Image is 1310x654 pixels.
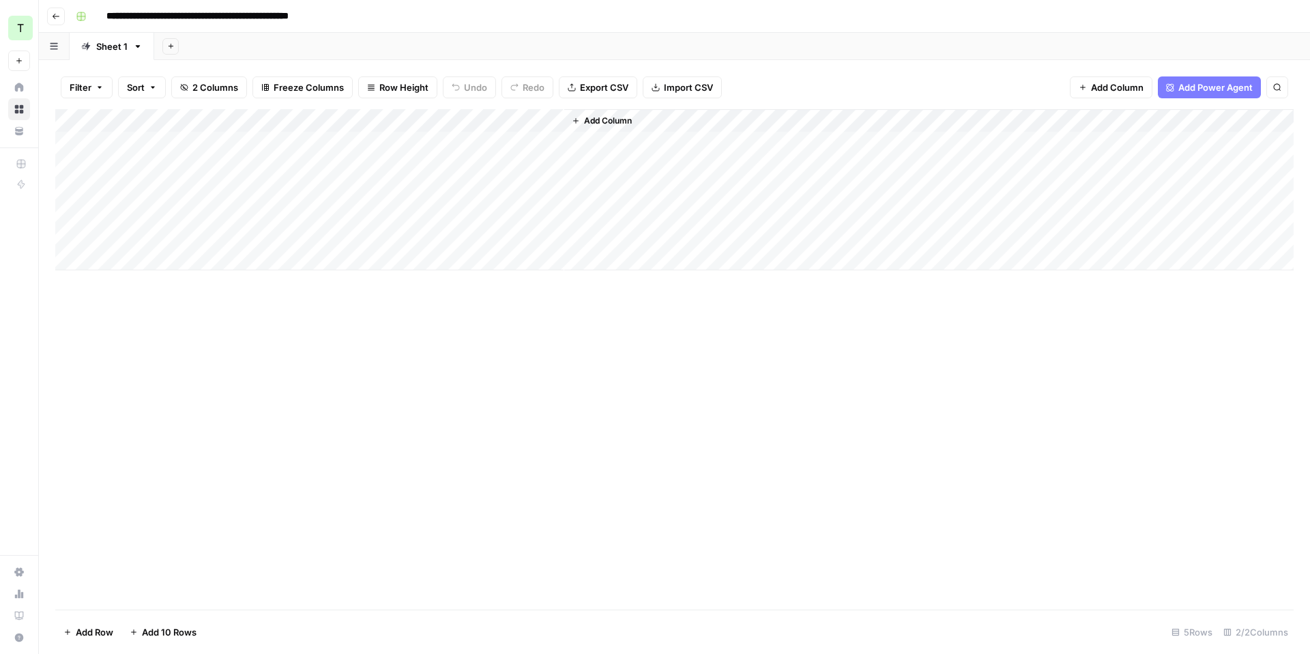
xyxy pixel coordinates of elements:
[70,81,91,94] span: Filter
[70,33,154,60] a: Sheet 1
[127,81,145,94] span: Sort
[358,76,437,98] button: Row Height
[8,76,30,98] a: Home
[171,76,247,98] button: 2 Columns
[559,76,637,98] button: Export CSV
[274,81,344,94] span: Freeze Columns
[118,76,166,98] button: Sort
[8,583,30,605] a: Usage
[8,605,30,627] a: Learning Hub
[142,625,196,639] span: Add 10 Rows
[8,11,30,45] button: Workspace: TY SEO Team
[1178,81,1253,94] span: Add Power Agent
[1091,81,1144,94] span: Add Column
[121,621,205,643] button: Add 10 Rows
[1158,76,1261,98] button: Add Power Agent
[1070,76,1152,98] button: Add Column
[566,112,637,130] button: Add Column
[443,76,496,98] button: Undo
[61,76,113,98] button: Filter
[584,115,632,127] span: Add Column
[664,81,713,94] span: Import CSV
[523,81,544,94] span: Redo
[192,81,238,94] span: 2 Columns
[8,627,30,649] button: Help + Support
[643,76,722,98] button: Import CSV
[379,81,428,94] span: Row Height
[8,561,30,583] a: Settings
[501,76,553,98] button: Redo
[1166,621,1218,643] div: 5 Rows
[55,621,121,643] button: Add Row
[96,40,128,53] div: Sheet 1
[252,76,353,98] button: Freeze Columns
[580,81,628,94] span: Export CSV
[76,625,113,639] span: Add Row
[8,120,30,142] a: Your Data
[8,98,30,120] a: Browse
[1218,621,1294,643] div: 2/2 Columns
[464,81,487,94] span: Undo
[17,20,24,36] span: T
